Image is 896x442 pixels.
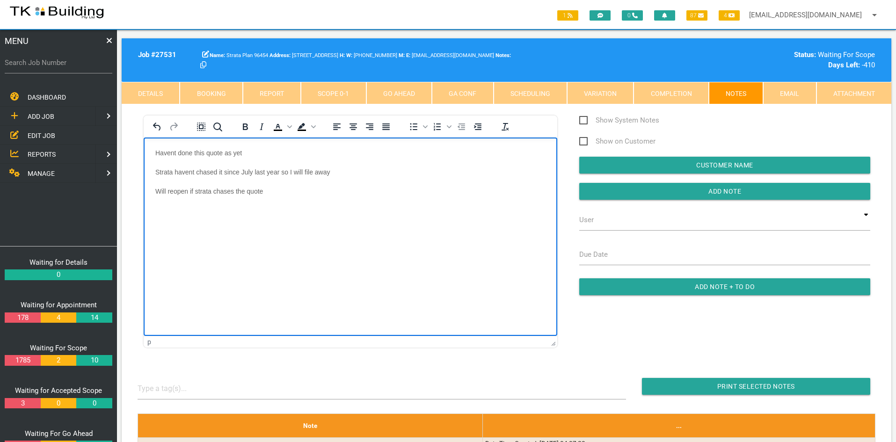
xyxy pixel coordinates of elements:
a: Email [763,82,816,104]
button: Find and replace [210,120,226,133]
div: Waiting For Scope -410 [699,50,875,71]
a: 178 [5,312,40,323]
button: Undo [149,120,165,133]
a: 2 [41,355,76,366]
b: Notes: [495,52,511,58]
a: Click here copy customer information. [200,61,206,69]
a: 14 [76,312,112,323]
span: ADD JOB [28,113,54,120]
span: EDIT JOB [28,131,55,139]
button: Clear formatting [497,120,513,133]
button: Italic [254,120,270,133]
a: Waiting for Appointment [21,301,97,309]
span: 0 [622,10,643,21]
button: Align center [345,120,361,133]
a: Waiting For Scope [30,344,87,352]
button: Redo [166,120,182,133]
span: 87 [686,10,707,21]
span: Strata Plan 96454 [210,52,268,58]
a: Variation [567,82,634,104]
a: Go Ahead [366,82,432,104]
a: Booking [180,82,242,104]
input: Type a tag(s)... [138,378,208,399]
a: Scope 0-1 [301,82,366,104]
a: Scheduling [494,82,567,104]
input: Add Note [579,183,870,200]
b: Days Left: [828,61,860,69]
a: Report [243,82,301,104]
a: 1785 [5,355,40,366]
span: REPORTS [28,151,56,158]
label: Due Date [579,249,608,260]
a: 0 [76,398,112,409]
button: Justify [378,120,394,133]
span: DASHBOARD [28,94,66,101]
input: Add Note + To Do [579,278,870,295]
b: Address: [270,52,291,58]
a: 0 [41,398,76,409]
label: Search Job Number [5,58,112,68]
a: 0 [5,269,112,280]
span: 1 [557,10,578,21]
b: Status: [794,51,816,59]
button: Select all [193,120,209,133]
a: Waiting for Accepted Scope [15,386,102,395]
a: 4 [41,312,76,323]
input: Print Selected Notes [642,378,870,395]
span: 4 [719,10,740,21]
a: Waiting for Details [29,258,87,267]
a: GA Conf [432,82,493,104]
th: ... [483,413,875,437]
a: 10 [76,355,112,366]
img: s3file [9,5,104,20]
button: Increase indent [470,120,486,133]
button: Align right [362,120,378,133]
b: H: [340,52,345,58]
b: Name: [210,52,225,58]
b: E: [406,52,410,58]
a: 3 [5,398,40,409]
div: Text color Black [270,120,293,133]
input: Customer Name [579,157,870,174]
button: Bold [237,120,253,133]
b: M: [399,52,405,58]
a: Waiting For Go Ahead [25,429,93,438]
span: Show System Notes [579,115,659,126]
span: Show on Customer [579,136,656,147]
div: p [147,338,151,346]
span: MANAGE [28,170,55,177]
iframe: Rich Text Area [144,138,557,336]
b: W: [346,52,352,58]
span: [PHONE_NUMBER] [346,52,397,58]
span: [STREET_ADDRESS] [270,52,338,58]
div: Press the Up and Down arrow keys to resize the editor. [551,338,556,346]
a: Attachment [816,82,891,104]
span: MENU [5,35,29,47]
button: Align left [329,120,345,133]
a: Completion [634,82,708,104]
div: Numbered list [430,120,453,133]
b: Job # 27531 [138,51,176,59]
div: Bullet list [406,120,429,133]
th: Note [138,413,483,437]
span: [EMAIL_ADDRESS][DOMAIN_NAME] [406,52,494,58]
a: Notes [709,82,763,104]
div: Background color Black [294,120,317,133]
a: Details [122,82,180,104]
button: Decrease indent [453,120,469,133]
